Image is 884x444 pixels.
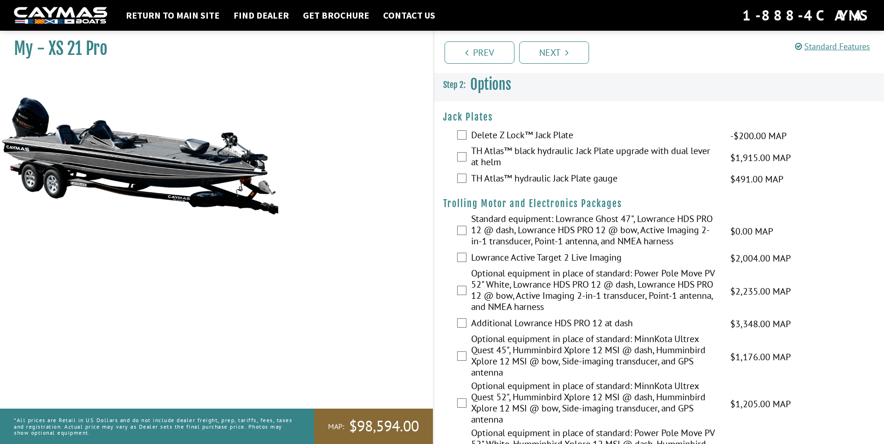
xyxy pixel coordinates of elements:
[471,252,719,265] label: Lowrance Active Target 2 Live Imaging
[730,350,791,364] span: $1,176.00 MAP
[730,317,791,331] span: $3,348.00 MAP
[519,41,589,64] a: Next
[298,9,374,21] a: Get Brochure
[730,397,791,411] span: $1,205.00 MAP
[471,173,719,186] label: TH Atlas™ hydraulic Jack Plate gauge
[121,9,224,21] a: Return to main site
[349,417,419,436] span: $98,594.00
[14,7,107,24] img: white-logo-c9c8dbefe5ff5ceceb0f0178aa75bf4bb51f6bca0971e226c86eb53dfe498488.png
[795,41,870,52] a: Standard Features
[471,268,719,315] label: Optional equipment in place of standard: Power Pole Move PV 52" White, Lowrance HDS PRO 12 @ dash...
[730,224,773,238] span: $0.00 MAP
[730,129,787,143] span: -$200.00 MAP
[14,412,293,440] p: *All prices are Retail in US Dollars and do not include dealer freight, prep, tariffs, fees, taxe...
[471,129,719,143] label: Delete Z Lock™ Jack Plate
[314,409,433,444] a: MAP:$98,594.00
[328,422,344,431] span: MAP:
[730,151,791,165] span: $1,915.00 MAP
[730,284,791,298] span: $2,235.00 MAP
[443,198,875,209] h4: Trolling Motor and Electronics Packages
[730,251,791,265] span: $2,004.00 MAP
[471,333,719,380] label: Optional equipment in place of standard: MinnKota Ultrex Quest 45", Humminbird Xplore 12 MSI @ da...
[14,38,410,59] h1: My - XS 21 Pro
[229,9,294,21] a: Find Dealer
[445,41,514,64] a: Prev
[378,9,440,21] a: Contact Us
[471,380,719,427] label: Optional equipment in place of standard: MinnKota Ultrex Quest 52", Humminbird Xplore 12 MSI @ da...
[730,172,783,186] span: $491.00 MAP
[443,111,875,123] h4: Jack Plates
[471,213,719,249] label: Standard equipment: Lowrance Ghost 47", Lowrance HDS PRO 12 @ dash, Lowrance HDS PRO 12 @ bow, Ac...
[471,317,719,331] label: Additional Lowrance HDS PRO 12 at dash
[471,145,719,170] label: TH Atlas™ black hydraulic Jack Plate upgrade with dual lever at helm
[742,5,870,26] div: 1-888-4CAYMAS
